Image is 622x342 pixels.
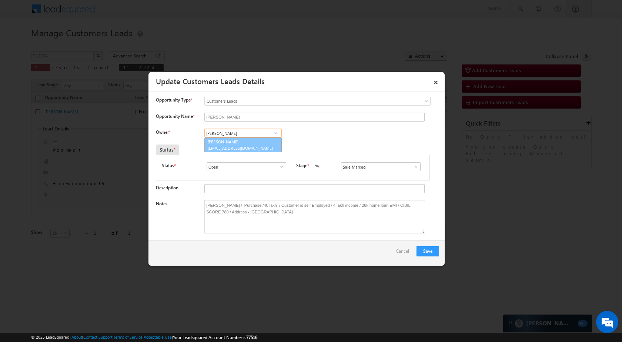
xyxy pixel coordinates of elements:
[396,246,413,260] a: Cancel
[156,76,265,86] a: Update Customers Leads Details
[156,145,179,155] div: Status
[121,4,139,21] div: Minimize live chat window
[207,162,286,171] input: Type to Search
[10,69,135,222] textarea: Type your message and click 'Submit'
[114,335,143,339] a: Terms of Service
[205,138,281,152] a: [PERSON_NAME]
[156,113,194,119] label: Opportunity Name
[156,185,178,190] label: Description
[429,74,442,87] a: ×
[208,145,274,151] span: [EMAIL_ADDRESS][DOMAIN_NAME]
[83,335,113,339] a: Contact Support
[204,129,282,137] input: Type to Search
[144,335,172,339] a: Acceptable Use
[205,98,400,104] span: Customers Leads
[204,97,431,106] a: Customers Leads
[246,335,257,340] span: 77516
[156,129,170,135] label: Owner
[156,201,167,206] label: Notes
[341,162,421,171] input: Type to Search
[271,129,280,137] a: Show All Items
[162,162,174,169] label: Status
[39,39,124,49] div: Leave a message
[156,97,191,103] span: Opportunity Type
[13,39,31,49] img: d_60004797649_company_0_60004797649
[71,335,82,339] a: About
[31,334,257,341] span: © 2025 LeadSquared | | | | |
[173,335,257,340] span: Your Leadsquared Account Number is
[417,246,439,256] button: Save
[296,162,307,169] label: Stage
[409,163,419,170] a: Show All Items
[275,163,284,170] a: Show All Items
[108,228,134,238] em: Submit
